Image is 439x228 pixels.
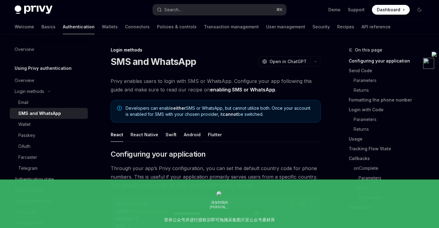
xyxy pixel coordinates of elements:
strong: either [173,105,186,111]
a: Passkey [10,130,88,141]
a: Overview [10,75,88,86]
a: onComplete [349,163,429,173]
a: Security [312,20,330,34]
a: Returns [349,85,429,95]
a: Callbacks [349,154,429,163]
a: Telegram [10,163,88,174]
div: OAuth [18,143,30,150]
a: Recipes [337,20,354,34]
a: Parameters [349,76,429,85]
span: Privy enables users to login with SMS or WhatsApp. Configure your app following this guide and ma... [111,77,321,94]
a: Support [348,7,365,13]
button: Flutter [208,127,222,142]
a: Configuring your application [349,56,429,66]
div: Overview [15,77,34,84]
div: Wallet [18,121,30,128]
div: SMS and WhatsApp [18,110,61,117]
span: Developers can enable SMS or WhatsApp, but cannot utilize both. Once your account is enabled for ... [126,105,314,117]
button: Android [184,127,201,142]
span: ⌘ K [276,7,283,12]
a: Wallet [10,119,88,130]
a: Basics [41,20,55,34]
a: Tracking Flow State [349,144,429,154]
button: Login methods [10,86,88,97]
a: Farcaster [10,152,88,163]
div: Login methods [15,88,44,95]
a: Returns [349,124,429,134]
a: Send Code [349,66,429,76]
a: User management [266,20,305,34]
a: Authentication [63,20,95,34]
img: dark logo [15,5,52,14]
strong: cannot [223,112,238,117]
a: Overview [10,44,88,55]
button: Open in ChatGPT [258,56,310,67]
div: Email [18,99,28,106]
a: Usage [349,134,429,144]
button: React [111,127,123,142]
a: SMS and WhatsApp [10,108,88,119]
h5: Using Privy authentication [15,65,72,72]
a: Email [10,97,88,108]
button: Search...⌘K [153,4,286,15]
a: Parameters [349,115,429,124]
a: Dashboard [372,5,410,15]
span: Open in ChatGPT [269,59,307,65]
a: Login with Code [349,105,429,115]
h1: SMS and WhatsApp [111,56,196,67]
div: Telegram [18,165,37,172]
div: Passkey [18,132,35,139]
div: Authentication state [15,176,54,183]
button: Swift [166,127,177,142]
a: Wallets [102,20,118,34]
a: Formatting the phone number [349,95,429,105]
a: Parameters [349,173,429,183]
a: enabling SMS or WhatsApp [210,87,275,93]
div: Search... [164,6,181,13]
a: Demo [328,7,341,13]
a: Policies & controls [157,20,197,34]
div: Farcaster [18,154,37,161]
span: Through your app’s Privy configuration, you can set the default country code for phone numbers. T... [111,164,321,190]
a: Connectors [125,20,150,34]
svg: Note [117,106,122,111]
div: Login methods [111,47,321,53]
a: Welcome [15,20,34,34]
div: Overview [15,46,34,53]
span: On this page [355,46,382,54]
span: Configuring your application [111,149,205,159]
button: React Native [130,127,158,142]
button: Toggle dark mode [415,5,424,15]
a: OAuth [10,141,88,152]
a: Transaction management [204,20,259,34]
a: Authentication state [10,174,88,185]
a: API reference [362,20,391,34]
span: Dashboard [377,7,400,13]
